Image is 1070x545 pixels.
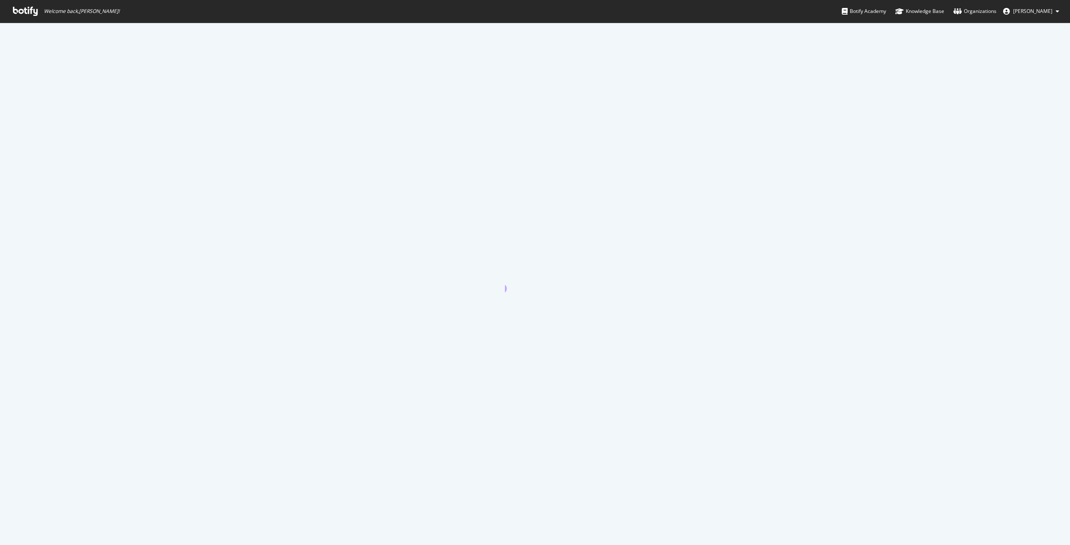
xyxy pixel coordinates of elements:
div: Botify Academy [842,7,886,15]
span: Welcome back, [PERSON_NAME] ! [44,8,120,15]
div: Knowledge Base [895,7,944,15]
div: Organizations [953,7,996,15]
span: Sergiy Ryvkin [1013,8,1052,15]
div: animation [505,262,565,292]
button: [PERSON_NAME] [996,5,1066,18]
